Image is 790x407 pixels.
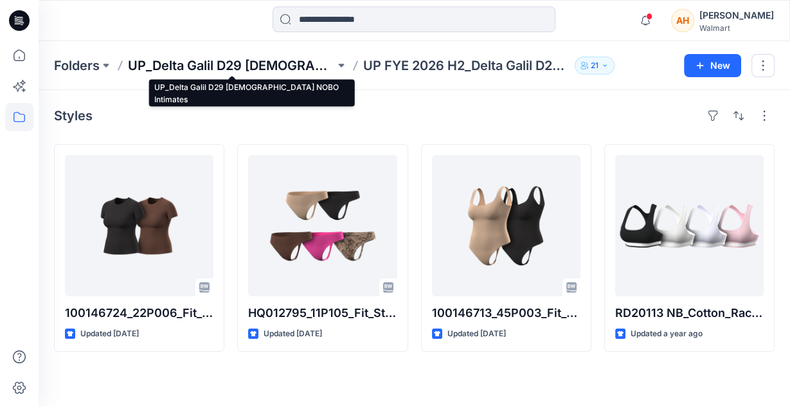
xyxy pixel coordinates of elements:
[54,57,100,75] a: Folders
[65,304,213,322] p: 100146724_22P006_Fit_Stretch_Short_Sleeve_Tee_Shirt
[248,155,397,296] a: HQ012795_11P105_Fit_Stretch_Thong_3PK
[699,8,774,23] div: [PERSON_NAME]
[65,155,213,296] a: 100146724_22P006_Fit_Stretch_Short_Sleeve_Tee_Shirt
[591,59,598,73] p: 21
[575,57,615,75] button: 21
[264,327,322,341] p: Updated [DATE]
[447,327,506,341] p: Updated [DATE]
[363,57,570,75] p: UP FYE 2026 H2_Delta Galil D29 [DEMOGRAPHIC_DATA] NOBO Wall
[615,304,764,322] p: RD20113 NB_Cotton_Racerback Bralette
[432,304,580,322] p: 100146713_45P003_Fit_Stretch_Thong_Bodysuit
[248,304,397,322] p: HQ012795_11P105_Fit_Stretch_Thong_3PK
[128,57,335,75] a: UP_Delta Galil D29 [DEMOGRAPHIC_DATA] NOBO Intimates
[699,23,774,33] div: Walmart
[80,327,139,341] p: Updated [DATE]
[615,155,764,296] a: RD20113 NB_Cotton_Racerback Bralette
[631,327,703,341] p: Updated a year ago
[684,54,741,77] button: New
[54,108,93,123] h4: Styles
[432,155,580,296] a: 100146713_45P003_Fit_Stretch_Thong_Bodysuit
[671,9,694,32] div: AH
